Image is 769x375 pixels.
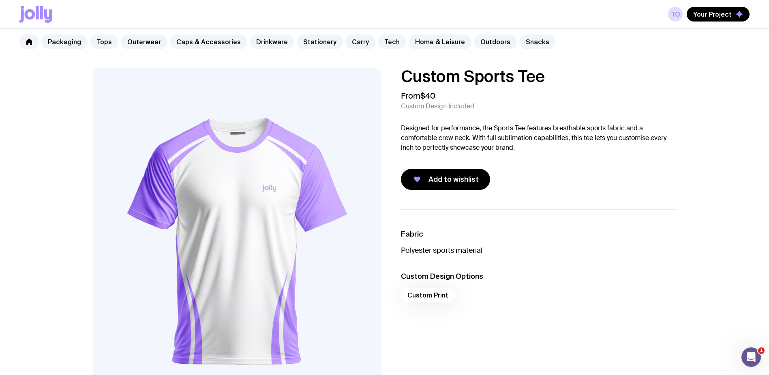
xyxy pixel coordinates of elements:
[401,246,677,255] p: Polyester sports material
[758,347,765,354] span: 1
[121,34,167,49] a: Outerwear
[474,34,517,49] a: Outdoors
[378,34,406,49] a: Tech
[401,169,490,190] button: Add to wishlist
[668,7,683,22] a: TO
[401,68,677,84] h1: Custom Sports Tee
[297,34,343,49] a: Stationery
[519,34,556,49] a: Snacks
[41,34,88,49] a: Packaging
[401,91,435,101] span: From
[250,34,294,49] a: Drinkware
[170,34,247,49] a: Caps & Accessories
[687,7,750,22] button: Your Project
[420,91,435,101] span: $40
[693,10,732,18] span: Your Project
[401,102,474,110] span: Custom Design Included
[401,123,677,153] p: Designed for performance, the Sports Tee features breathable sports fabric and a comfortable crew...
[409,34,471,49] a: Home & Leisure
[741,347,761,367] iframe: Intercom live chat
[90,34,118,49] a: Tops
[428,175,479,184] span: Add to wishlist
[401,272,677,281] h3: Custom Design Options
[345,34,375,49] a: Carry
[401,229,677,239] h3: Fabric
